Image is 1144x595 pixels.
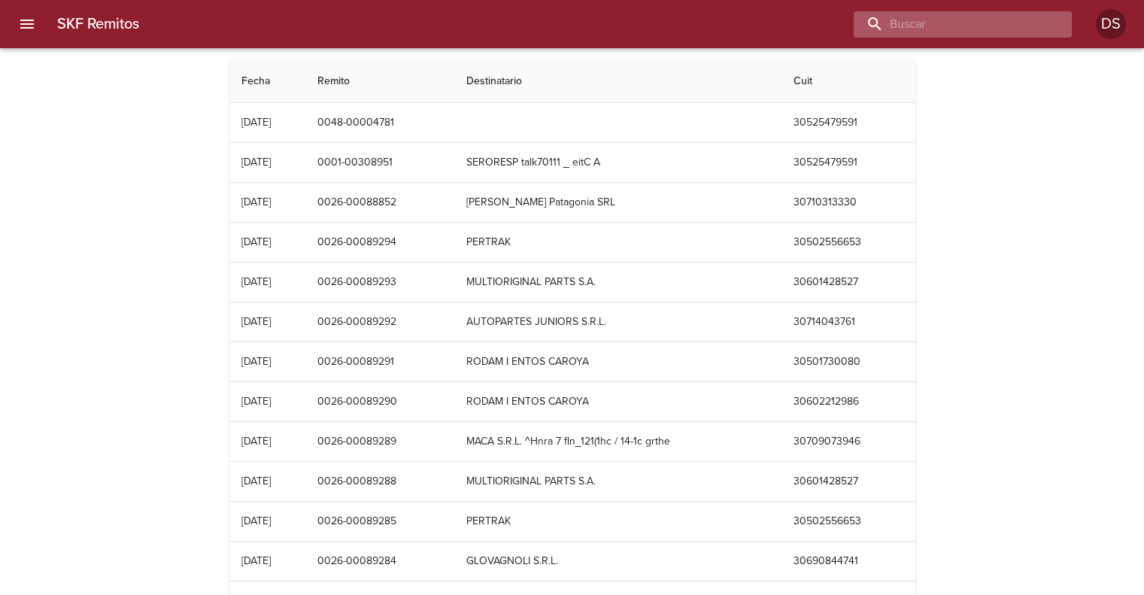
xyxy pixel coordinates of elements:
td: [DATE] [229,542,306,581]
td: [DATE] [229,382,306,421]
td: 0026-00089289 [305,422,454,461]
td: 30690844741 [781,542,915,581]
td: 30502556653 [781,223,915,262]
td: PERTRAK [454,502,781,541]
td: 30602212986 [781,382,915,421]
td: 0026-00089284 [305,542,454,581]
td: 0026-00089294 [305,223,454,262]
h6: SKF Remitos [57,12,139,36]
button: menu [9,6,45,42]
th: Remito [305,60,454,103]
td: 30525479591 [781,103,915,142]
td: RODAM I ENTOS CAROYA [454,382,781,421]
td: [DATE] [229,462,306,501]
td: 30501730080 [781,342,915,381]
td: MACA S.R.L. ^Hnra 7 fln_121(1hc / 14-1c grthe [454,422,781,461]
td: [DATE] [229,103,306,142]
td: 0001-00308951 [305,143,454,182]
td: 0048-00004781 [305,103,454,142]
td: PERTRAK [454,223,781,262]
td: [PERSON_NAME] Patagonia SRL [454,183,781,222]
td: [DATE] [229,302,306,342]
td: [DATE] [229,422,306,461]
th: Fecha [229,60,306,103]
td: 0026-00089288 [305,462,454,501]
td: 30710313330 [781,183,915,222]
div: DS [1096,9,1126,39]
th: Cuit [781,60,915,103]
td: 30709073946 [781,422,915,461]
td: MULTIORIGINAL PARTS S.A. [454,462,781,501]
td: 0026-00089293 [305,263,454,302]
td: MULTIORIGINAL PARTS S.A. [454,263,781,302]
td: AUTOPARTES JUNIORS S.R.L. [454,302,781,342]
td: 30502556653 [781,502,915,541]
td: SERORESP talk70111 _ eitC A [454,143,781,182]
input: buscar [854,11,1046,38]
td: 30714043761 [781,302,915,342]
td: [DATE] [229,263,306,302]
td: RODAM I ENTOS CAROYA [454,342,781,381]
td: [DATE] [229,223,306,262]
td: 30601428527 [781,462,915,501]
td: 0026-00089291 [305,342,454,381]
td: GLOVAGNOLI S.R.L. [454,542,781,581]
div: Abrir información de usuario [1096,9,1126,39]
td: 0026-00089292 [305,302,454,342]
td: [DATE] [229,143,306,182]
td: 0026-00089290 [305,382,454,421]
td: 0026-00089285 [305,502,454,541]
td: [DATE] [229,183,306,222]
td: 30525479591 [781,143,915,182]
td: [DATE] [229,502,306,541]
td: 0026-00088852 [305,183,454,222]
th: Destinatario [454,60,781,103]
td: [DATE] [229,342,306,381]
td: 30601428527 [781,263,915,302]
